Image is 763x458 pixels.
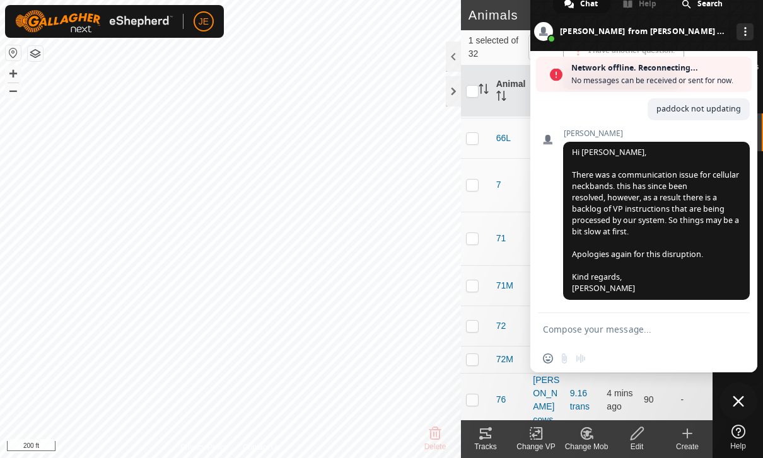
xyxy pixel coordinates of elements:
[15,10,173,33] img: Gallagher Logo
[469,8,686,23] h2: Animals
[496,353,513,366] span: 72M
[460,441,511,452] div: Tracks
[496,132,511,145] span: 66L
[511,441,561,452] div: Change VP
[730,442,746,450] span: Help
[607,388,632,411] span: 17 Sep 2025 at 6:03 am
[496,393,506,406] span: 76
[469,34,528,60] span: 1 selected of 32
[496,232,506,245] span: 71
[6,45,21,60] button: Reset Map
[543,324,717,335] textarea: Compose your message...
[28,46,43,61] button: Map Layers
[528,66,565,117] th: Mob
[713,420,763,455] a: Help
[543,353,553,364] span: Insert an emoji
[612,441,662,452] div: Edit
[496,178,501,192] span: 7
[572,147,739,294] span: Hi [PERSON_NAME], There was a communication issue for cellular neckbands. this has since been res...
[533,374,560,427] div: [PERSON_NAME] cows
[571,74,745,87] span: No messages can be received or sent for now.
[719,382,757,420] div: Close chat
[6,66,21,81] button: +
[662,441,713,452] div: Create
[737,23,754,40] div: More channels
[571,62,745,74] span: Network offline. Reconnecting...
[6,83,21,98] button: –
[496,279,513,292] span: 71M
[644,394,654,404] span: 90
[491,66,528,117] th: Animal
[199,15,209,28] span: JE
[561,441,612,452] div: Change Mob
[496,93,506,103] p-sorticon: Activate to sort
[496,319,506,333] span: 72
[528,34,681,60] input: Search (S)
[180,442,228,453] a: Privacy Policy
[243,442,280,453] a: Contact Us
[656,103,741,114] span: paddock not updating
[675,373,713,427] td: -
[563,129,750,138] span: [PERSON_NAME]
[570,388,590,411] a: 9.16 trans
[479,86,489,96] p-sorticon: Activate to sort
